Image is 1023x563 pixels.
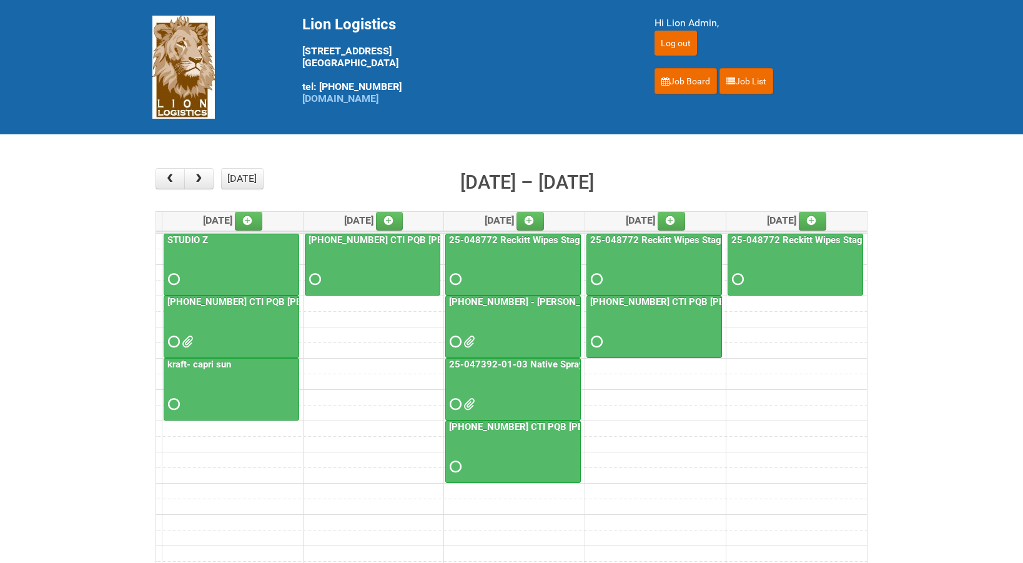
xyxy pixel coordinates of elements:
span: Requested [450,462,458,471]
img: Lion Logistics [152,16,215,119]
a: 25-047392-01-03 Native Spray Rapid Response [445,358,581,421]
a: Add an event [658,212,685,231]
button: [DATE] [221,168,264,189]
a: [PHONE_NUMBER] - [PERSON_NAME] UFC CUT US [445,296,581,358]
a: Add an event [799,212,826,231]
span: [DATE] [626,214,685,226]
span: Requested [450,400,458,409]
span: Lion Logistics [302,16,396,33]
span: [DATE] [485,214,544,226]
a: STUDIO Z [165,234,210,246]
span: Requested [732,275,741,284]
input: Log out [655,31,697,56]
a: [PHONE_NUMBER] CTI PQB [PERSON_NAME] Real US - blinding day [164,296,299,358]
a: Add an event [235,212,262,231]
a: 25-048772 Reckitt Wipes Stage 4 - blinding/labeling day [447,234,692,246]
a: 25-048772 Reckitt Wipes Stage 4 - blinding/labeling day [729,234,974,246]
a: Add an event [376,212,403,231]
a: Job List [719,68,773,94]
a: [PHONE_NUMBER] CTI PQB [PERSON_NAME] Real US - blinding day [447,421,738,432]
h2: [DATE] – [DATE] [460,168,594,197]
span: Requested [591,275,600,284]
a: Add an event [516,212,544,231]
span: Requested [309,275,318,284]
a: 25-048772 Reckitt Wipes Stage 4 - blinding/labeling day [445,234,581,296]
span: JNF.DOC MDN (2).xlsx MDN.xlsx [463,337,472,346]
span: [DATE] [344,214,403,226]
a: [PHONE_NUMBER] CTI PQB [PERSON_NAME] Real US - blinding day [305,234,440,296]
div: Hi Lion Admin, [655,16,871,31]
a: [PHONE_NUMBER] CTI PQB [PERSON_NAME] Real US - blinding day [306,234,598,246]
a: [PHONE_NUMBER] CTI PQB [PERSON_NAME] Real US - blinding day [586,296,722,358]
span: Requested [168,400,177,409]
a: Job Board [655,68,717,94]
a: STUDIO Z [164,234,299,296]
a: 25-047392-01-03 Native Spray Rapid Response [447,359,656,370]
a: [PHONE_NUMBER] CTI PQB [PERSON_NAME] Real US - blinding day [445,421,581,483]
a: [PHONE_NUMBER] CTI PQB [PERSON_NAME] Real US - blinding day [588,296,879,307]
a: 25-048772 Reckitt Wipes Stage 4 - blinding/labeling day [588,234,833,246]
div: [STREET_ADDRESS] [GEOGRAPHIC_DATA] tel: [PHONE_NUMBER] [302,16,623,104]
span: 25-047392-01-03 JNF.DOC 25-047392-01-03 - MDN.xlsx [463,400,472,409]
a: 25-048772 Reckitt Wipes Stage 4 - blinding/labeling day [728,234,864,296]
span: Requested [591,337,600,346]
a: [PHONE_NUMBER] - [PERSON_NAME] UFC CUT US [447,296,666,307]
span: Requested [168,275,177,284]
span: Requested [168,337,177,346]
span: [DATE] [767,214,826,226]
span: Requested [450,275,458,284]
span: Requested [450,337,458,346]
span: Front Label KRAFT batch 2 (02.26.26) - code AZ05 use 2nd.docx Front Label KRAFT batch 2 (02.26.26... [182,337,190,346]
span: [DATE] [203,214,262,226]
a: kraft- capri sun [164,358,299,421]
a: kraft- capri sun [165,359,234,370]
a: Lion Logistics [152,61,215,72]
a: [DOMAIN_NAME] [302,92,378,104]
a: [PHONE_NUMBER] CTI PQB [PERSON_NAME] Real US - blinding day [165,296,457,307]
a: 25-048772 Reckitt Wipes Stage 4 - blinding/labeling day [586,234,722,296]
